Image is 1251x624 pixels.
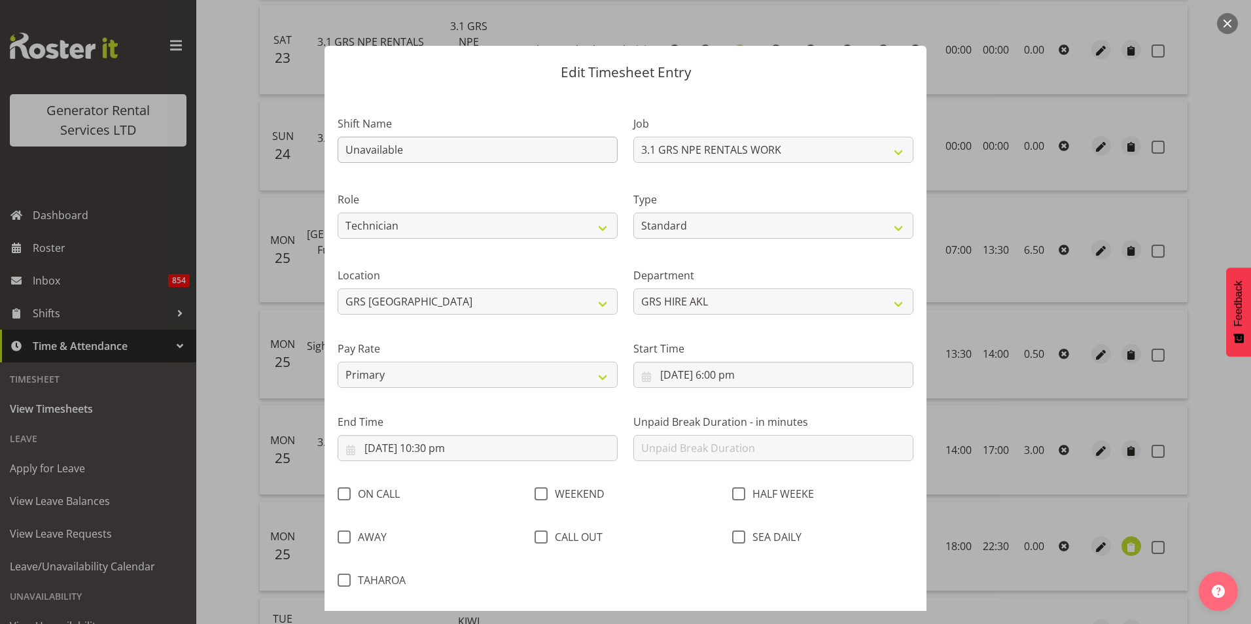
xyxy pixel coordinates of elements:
label: Type [633,192,913,207]
input: Shift Name [338,137,618,163]
label: Unpaid Break Duration - in minutes [633,414,913,430]
span: AWAY [351,530,387,544]
span: Feedback [1233,281,1244,326]
input: Unpaid Break Duration [633,435,913,461]
span: TAHAROA [351,574,406,587]
input: Click to select... [338,435,618,461]
label: Department [633,268,913,283]
label: End Time [338,414,618,430]
p: Edit Timesheet Entry [338,65,913,79]
img: help-xxl-2.png [1212,585,1225,598]
label: Job [633,116,913,131]
span: CALL OUT [548,530,603,544]
label: Pay Rate [338,341,618,356]
button: Feedback - Show survey [1226,268,1251,356]
label: Start Time [633,341,913,356]
label: Shift Name [338,116,618,131]
span: SEA DAILY [745,530,802,544]
span: ON CALL [351,487,400,500]
span: WEEKEND [548,487,605,500]
input: Click to select... [633,362,913,388]
span: HALF WEEKE [745,487,814,500]
label: Location [338,268,618,283]
label: Role [338,192,618,207]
